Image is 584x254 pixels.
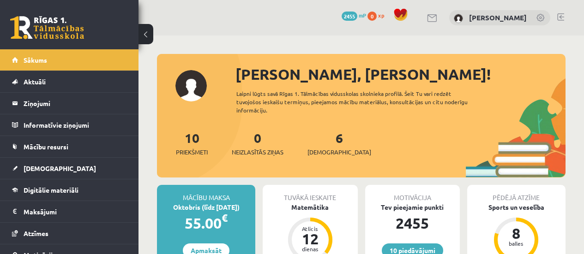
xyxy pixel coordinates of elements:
span: [DEMOGRAPHIC_DATA] [307,148,371,157]
div: balles [502,241,530,246]
div: Atlicis [296,226,324,231]
span: Atzīmes [24,229,48,237]
legend: Ziņojumi [24,93,127,114]
div: 12 [296,231,324,246]
div: Tev pieejamie punkti [365,202,460,212]
a: Atzīmes [12,223,127,244]
a: [DEMOGRAPHIC_DATA] [12,158,127,179]
legend: Informatīvie ziņojumi [24,114,127,136]
a: 0Neizlasītās ziņas [232,130,283,157]
span: Sākums [24,56,47,64]
div: Matemātika [263,202,357,212]
a: 0 xp [367,12,389,19]
span: Aktuāli [24,77,46,86]
a: Digitālie materiāli [12,179,127,201]
span: 0 [367,12,377,21]
a: Ziņojumi [12,93,127,114]
a: 6[DEMOGRAPHIC_DATA] [307,130,371,157]
span: mP [359,12,366,19]
a: Mācību resursi [12,136,127,157]
span: xp [378,12,384,19]
a: [PERSON_NAME] [469,13,527,22]
div: Laipni lūgts savā Rīgas 1. Tālmācības vidusskolas skolnieka profilā. Šeit Tu vari redzēt tuvojošo... [236,89,482,114]
span: Neizlasītās ziņas [232,148,283,157]
div: Oktobris (līdz [DATE]) [157,202,255,212]
div: Motivācija [365,185,460,202]
a: Aktuāli [12,71,127,92]
div: Mācību maksa [157,185,255,202]
a: Sākums [12,49,127,71]
a: Informatīvie ziņojumi [12,114,127,136]
img: Rūta Nora Bengere [454,14,463,23]
span: 2455 [342,12,357,21]
span: € [222,211,228,224]
a: Rīgas 1. Tālmācības vidusskola [10,16,84,39]
span: [DEMOGRAPHIC_DATA] [24,164,96,172]
div: 2455 [365,212,460,234]
div: [PERSON_NAME], [PERSON_NAME]! [235,63,566,85]
span: Priekšmeti [176,148,208,157]
a: 2455 mP [342,12,366,19]
legend: Maksājumi [24,201,127,222]
div: dienas [296,246,324,252]
span: Digitālie materiāli [24,186,78,194]
div: 55.00 [157,212,255,234]
div: Pēdējā atzīme [467,185,566,202]
div: Tuvākā ieskaite [263,185,357,202]
span: Mācību resursi [24,142,68,151]
a: 10Priekšmeti [176,130,208,157]
a: Maksājumi [12,201,127,222]
div: 8 [502,226,530,241]
div: Sports un veselība [467,202,566,212]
